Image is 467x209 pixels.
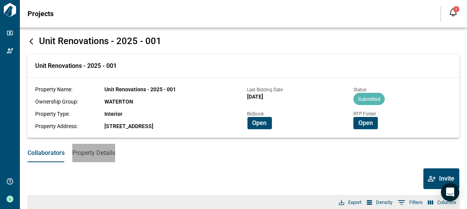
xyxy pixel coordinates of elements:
[358,119,373,127] span: Open
[247,94,264,100] span: [DATE]
[439,175,454,183] span: Invite
[353,111,376,117] span: RFP Folder
[353,87,366,92] span: Status
[104,111,122,117] span: Interior
[252,119,267,127] span: Open
[35,123,78,129] span: Property Address:
[35,99,78,105] span: Ownership Group:
[28,149,65,157] span: Collaborators
[247,117,272,129] button: Open
[28,10,54,18] span: Projects
[35,111,70,117] span: Property Type:
[365,197,394,207] button: Density
[104,86,176,92] span: Unit Renovations - 2025 - 001
[35,86,72,92] span: Property Name:
[441,183,459,201] div: Open Intercom Messenger
[447,6,459,18] button: Open notification feed
[247,119,272,126] a: Open
[423,168,459,189] button: Invite
[35,62,117,70] span: Unit Renovations - 2025 - 001
[104,123,153,129] span: [STREET_ADDRESS]
[353,119,378,126] a: Open
[72,149,115,157] span: Property Details
[247,87,283,92] span: Last Bidding Date
[396,196,425,209] button: Show filters
[426,197,458,207] button: Select columns
[247,111,264,117] span: Bidbook
[353,117,378,129] button: Open
[104,99,133,105] span: WATERTON
[337,197,363,207] button: Export
[20,144,467,162] div: base tabs
[456,7,457,11] span: 1
[353,96,385,102] span: Submitted
[39,36,161,46] span: Unit Renovations - 2025 - 001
